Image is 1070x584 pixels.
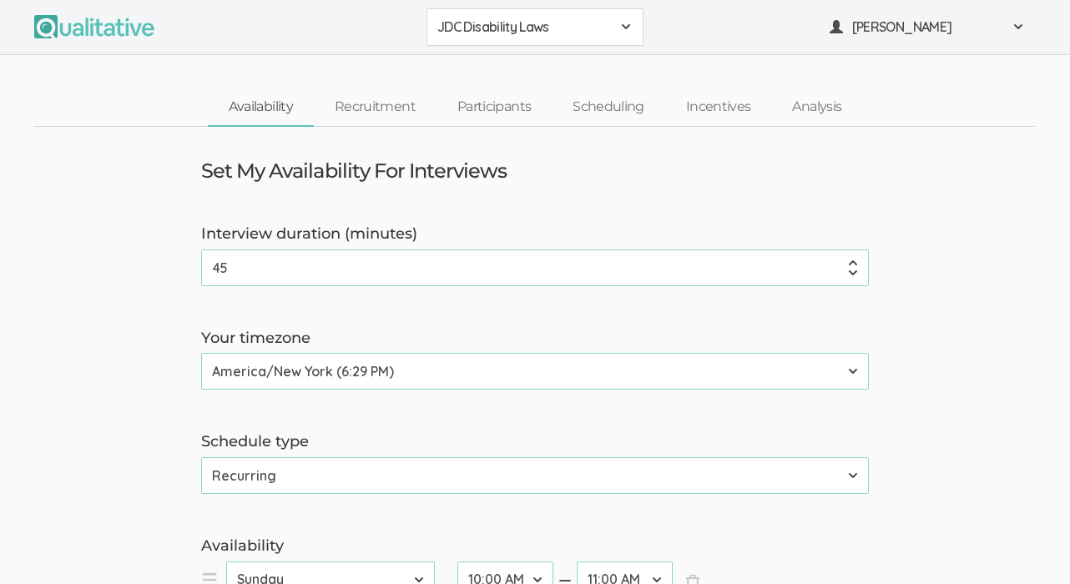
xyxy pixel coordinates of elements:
span: JDC Disability Laws [437,18,611,37]
a: Incentives [665,89,772,125]
label: Interview duration (minutes) [201,224,869,245]
button: JDC Disability Laws [426,8,644,46]
iframe: Chat Widget [987,504,1070,584]
h3: Set My Availability For Interviews [201,160,507,182]
label: Schedule type [201,431,869,453]
label: Your timezone [201,328,869,350]
img: Qualitative [34,15,154,38]
a: Recruitment [314,89,437,125]
a: Analysis [771,89,862,125]
button: [PERSON_NAME] [819,8,1036,46]
a: Availability [208,89,314,125]
label: Availability [201,536,869,557]
span: [PERSON_NAME] [852,18,1002,37]
a: Scheduling [552,89,665,125]
a: Participants [437,89,552,125]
